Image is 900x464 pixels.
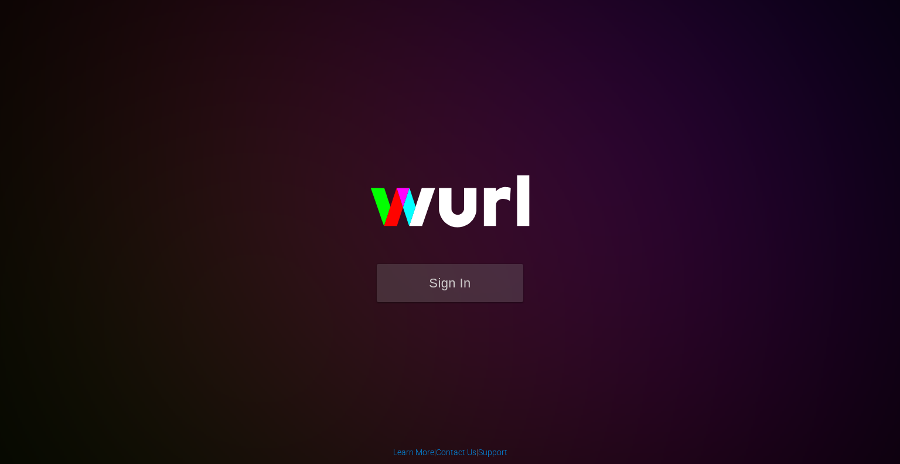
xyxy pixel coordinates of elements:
[333,150,567,264] img: wurl-logo-on-black-223613ac3d8ba8fe6dc639794a292ebdb59501304c7dfd60c99c58986ef67473.svg
[393,448,434,457] a: Learn More
[393,446,507,458] div: | |
[478,448,507,457] a: Support
[436,448,476,457] a: Contact Us
[377,264,523,302] button: Sign In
